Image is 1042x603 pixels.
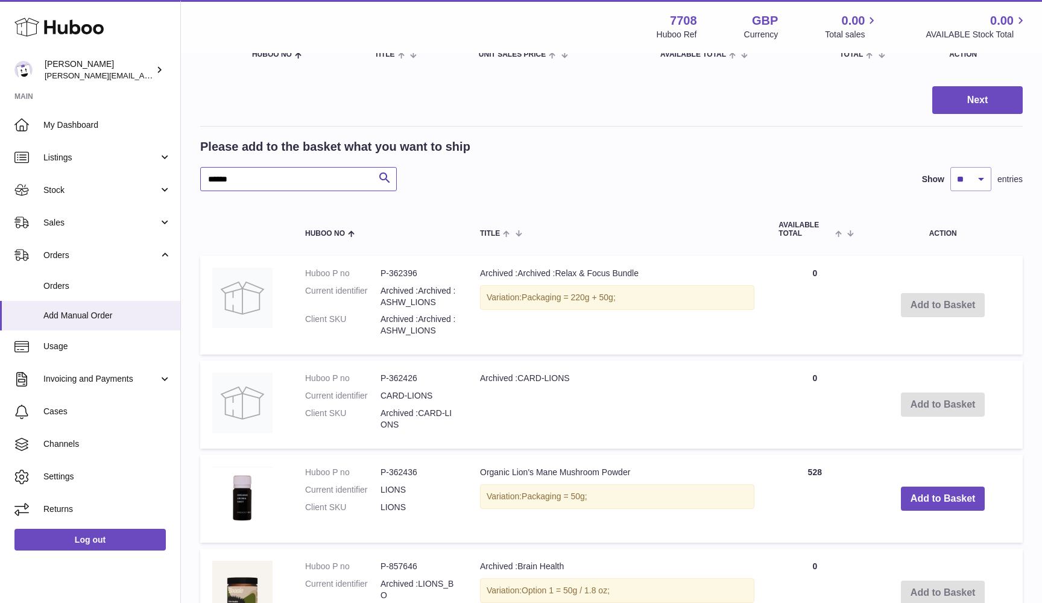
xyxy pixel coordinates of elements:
[949,51,1011,58] div: Action
[997,174,1023,185] span: entries
[380,502,456,513] dd: LIONS
[522,491,587,501] span: Packaging = 50g;
[778,221,832,237] span: AVAILABLE Total
[212,373,273,396] img: Archived :CARD-LIONS
[752,13,778,29] strong: GBP
[43,119,171,131] span: My Dashboard
[305,484,380,496] dt: Current identifier
[468,256,766,355] td: Archived :Archived :Relax & Focus Bundle
[380,467,456,478] dd: P-362436
[14,529,166,551] a: Log out
[766,455,863,531] td: 528
[670,13,697,29] strong: 7708
[43,373,159,385] span: Invoicing and Payments
[825,29,879,40] span: Total sales
[766,361,863,449] td: 0
[480,230,500,238] span: Title
[990,13,1014,29] span: 0.00
[212,467,273,513] img: Organic Lion's Mane Mushroom Powder
[252,51,292,58] span: Huboo no
[200,139,470,155] h2: Please add to the basket what you want to ship
[43,406,171,417] span: Cases
[43,310,171,321] span: Add Manual Order
[43,438,171,450] span: Channels
[660,51,726,58] span: AVAILABLE Total
[45,58,153,81] div: [PERSON_NAME]
[305,230,345,238] span: Huboo no
[305,467,380,478] dt: Huboo P no
[468,361,766,449] td: Archived :CARD-LIONS
[305,408,380,431] dt: Client SKU
[932,86,1023,115] button: Next
[744,29,778,40] div: Currency
[43,471,171,482] span: Settings
[480,285,754,310] div: Variation:
[305,314,380,336] dt: Client SKU
[842,13,865,29] span: 0.00
[45,71,242,80] span: [PERSON_NAME][EMAIL_ADDRESS][DOMAIN_NAME]
[43,504,171,515] span: Returns
[766,256,863,355] td: 0
[380,268,456,279] dd: P-362396
[374,51,394,58] span: Title
[43,217,159,229] span: Sales
[43,280,171,292] span: Orders
[380,566,456,589] dd: Archived :LIONS_BO
[380,484,456,496] dd: LIONS
[380,373,456,384] dd: P-362426
[380,549,456,561] dd: P-857646
[468,455,766,531] td: Organic Lion's Mane Mushroom Powder
[43,185,159,196] span: Stock
[480,484,754,509] div: Variation:
[305,390,380,402] dt: Current identifier
[657,29,697,40] div: Huboo Ref
[14,61,33,79] img: victor@erbology.co
[522,573,610,583] span: Option 1 = 50g / 1.8 oz;
[479,51,546,58] span: Unit Sales Price
[839,51,863,58] span: Total
[922,174,944,185] label: Show
[380,314,456,336] dd: Archived :Archived :ASHW_LIONS
[480,566,754,591] div: Variation:
[43,250,159,261] span: Orders
[380,408,456,431] dd: Archived :CARD-LIONS
[380,285,456,308] dd: Archived :Archived :ASHW_LIONS
[305,373,380,384] dt: Huboo P no
[305,268,380,279] dt: Huboo P no
[380,390,456,402] dd: CARD-LIONS
[305,549,380,561] dt: Huboo P no
[863,209,1023,249] th: Action
[901,481,985,505] button: Add to Basket
[522,292,616,302] span: Packaging = 220g + 50g;
[305,566,380,589] dt: Current identifier
[305,285,380,308] dt: Current identifier
[43,341,171,352] span: Usage
[305,502,380,513] dt: Client SKU
[926,29,1028,40] span: AVAILABLE Stock Total
[212,268,273,328] img: Archived :Archived :Relax & Focus Bundle
[825,13,879,40] a: 0.00 Total sales
[43,152,159,163] span: Listings
[926,13,1028,40] a: 0.00 AVAILABLE Stock Total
